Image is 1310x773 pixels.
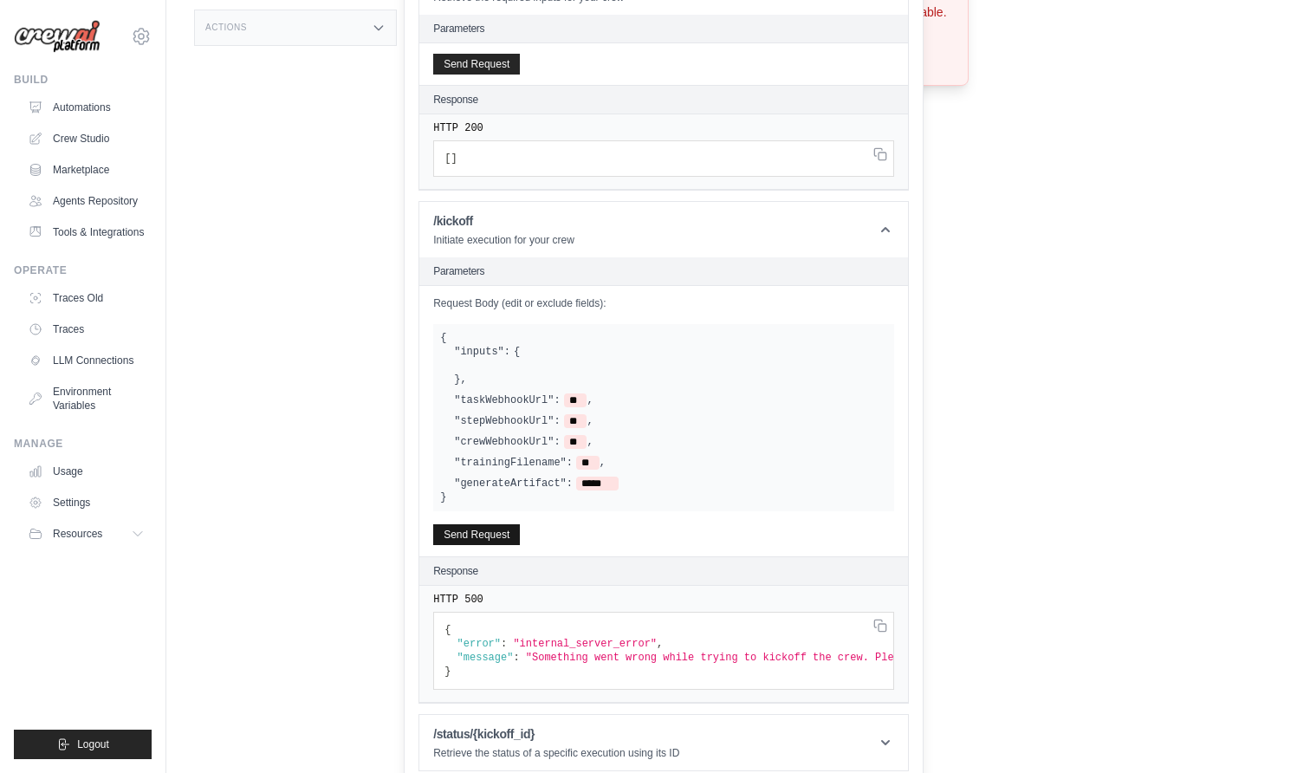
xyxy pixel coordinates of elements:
button: Send Request [433,524,520,545]
span: : [501,638,507,650]
pre: HTTP 500 [433,593,894,607]
label: "taskWebhookUrl": [454,393,560,407]
span: , [587,435,593,449]
span: [ [444,153,451,165]
span: "Something went wrong while trying to kickoff the crew. Please try again." [526,652,988,664]
span: } [440,491,446,503]
span: } [444,666,451,678]
span: "message" [457,652,514,664]
span: "internal_server_error" [513,638,657,650]
a: Usage [21,458,152,485]
span: , [657,638,663,650]
a: Agents Repository [21,187,152,215]
h1: /status/{kickoff_id} [433,725,679,743]
h2: Response [433,564,478,578]
a: Crew Studio [21,125,152,153]
a: Traces Old [21,284,152,312]
label: "crewWebhookUrl": [454,435,560,449]
label: "generateArtifact": [454,477,573,490]
a: Environment Variables [21,378,152,419]
label: Request Body (edit or exclude fields): [433,296,894,310]
span: { [514,345,520,359]
pre: HTTP 200 [433,121,894,135]
span: ] [451,153,457,165]
a: Settings [21,489,152,516]
div: Manage [14,437,152,451]
h1: /kickoff [433,212,574,230]
span: Resources [53,527,102,541]
h2: Parameters [433,264,894,278]
iframe: Chat Widget [1223,690,1310,773]
a: Automations [21,94,152,121]
p: Retrieve the status of a specific execution using its ID [433,746,679,760]
span: , [600,456,606,470]
span: "error" [457,638,501,650]
div: Operate [14,263,152,277]
span: : [513,652,519,664]
a: LLM Connections [21,347,152,374]
span: } [454,373,460,386]
span: { [440,332,446,344]
label: "inputs": [454,345,510,359]
h3: Actions [205,23,247,33]
img: Logo [14,20,101,54]
label: "stepWebhookUrl": [454,414,560,428]
button: Logout [14,730,152,759]
div: Build [14,73,152,87]
button: Resources [21,520,152,548]
a: Traces [21,315,152,343]
span: , [460,373,466,386]
h2: Response [433,93,478,107]
a: Tools & Integrations [21,218,152,246]
span: Logout [77,737,109,751]
button: Send Request [433,54,520,75]
span: , [587,414,593,428]
p: Initiate execution for your crew [433,233,574,247]
label: "trainingFilename": [454,456,573,470]
span: , [587,393,593,407]
span: { [444,624,451,636]
h2: Parameters [433,22,894,36]
a: Marketplace [21,156,152,184]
